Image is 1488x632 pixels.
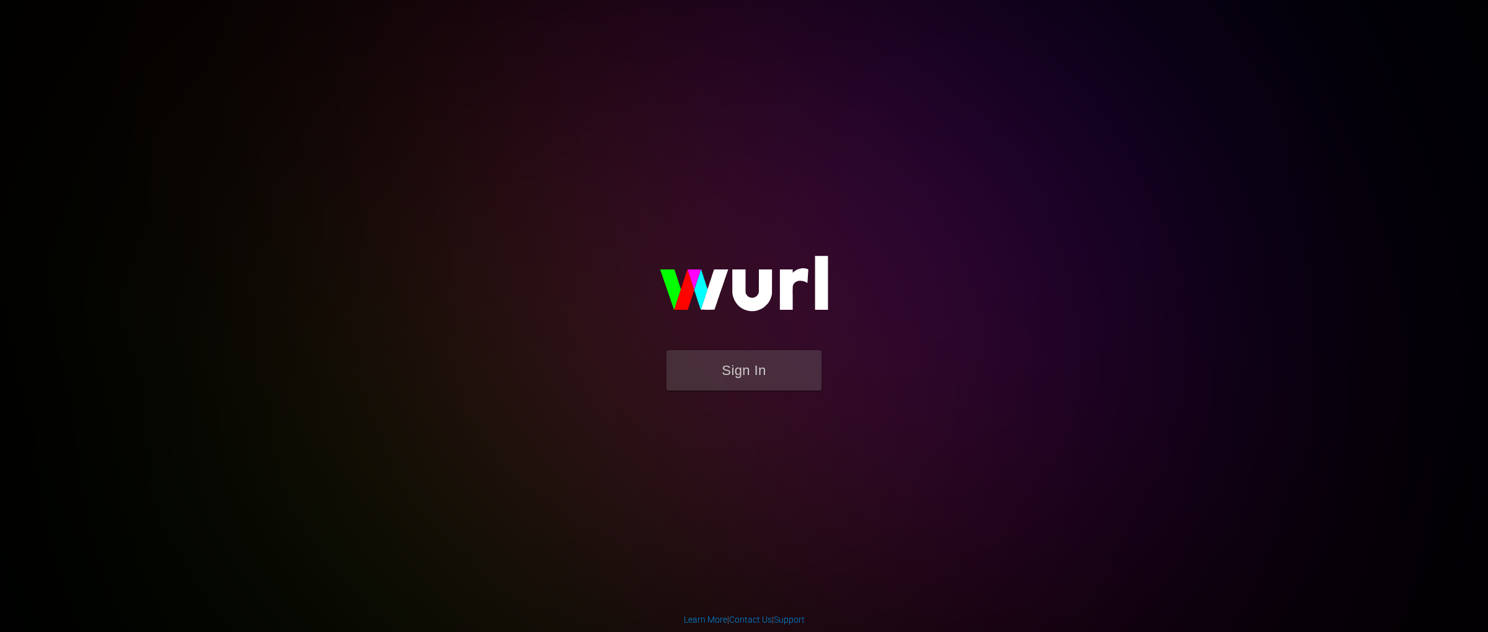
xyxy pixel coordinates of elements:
button: Sign In [666,350,822,390]
a: Contact Us [729,615,772,625]
img: wurl-logo-on-black-223613ac3d8ba8fe6dc639794a292ebdb59501304c7dfd60c99c58986ef67473.svg [620,229,868,350]
a: Support [774,615,805,625]
a: Learn More [684,615,727,625]
div: | | [684,613,805,626]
